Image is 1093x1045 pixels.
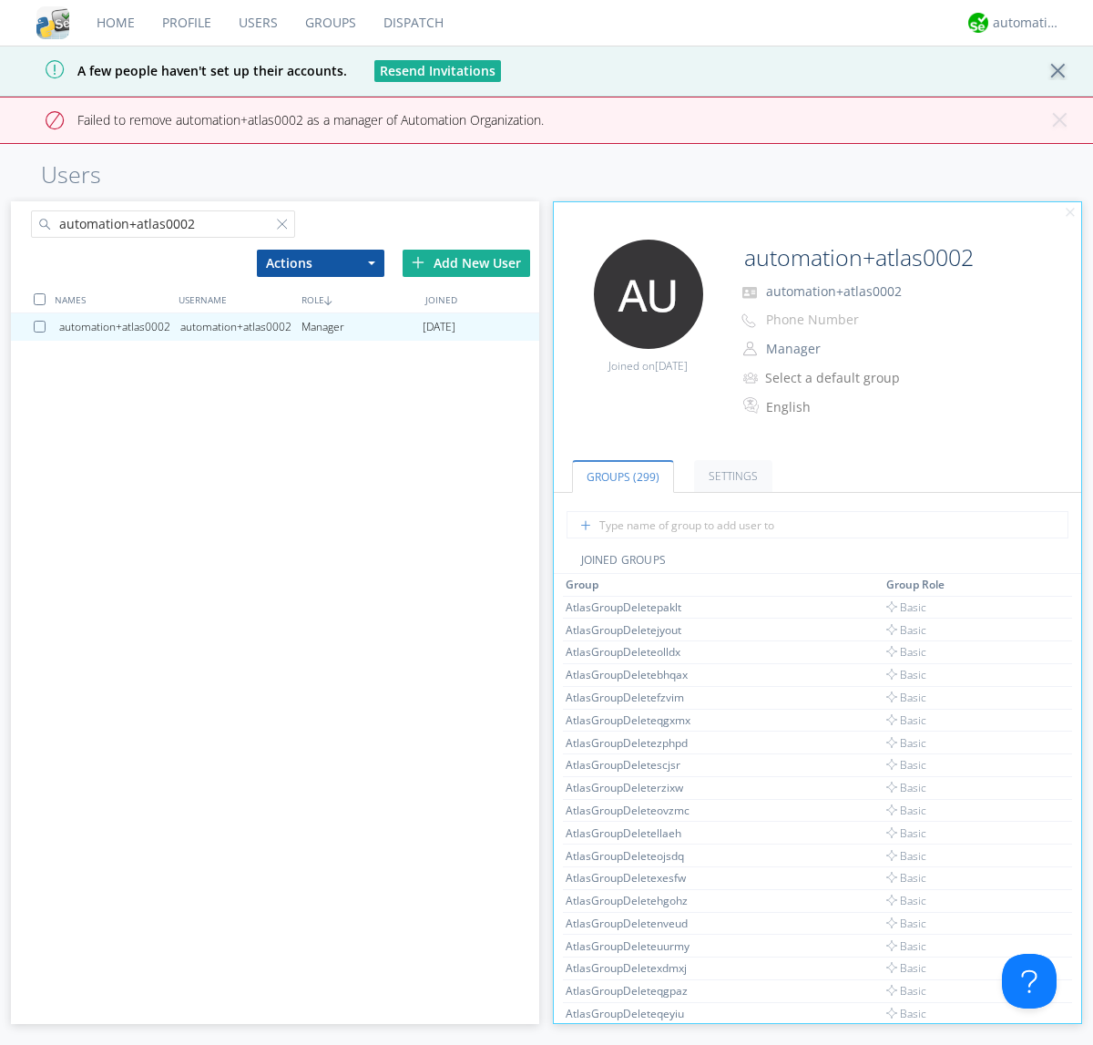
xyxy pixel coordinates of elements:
[566,803,702,818] div: AtlasGroupDeleteovzmc
[988,574,1030,596] th: Toggle SortBy
[403,250,530,277] div: Add New User
[743,342,757,356] img: person-outline.svg
[884,574,988,596] th: Toggle SortBy
[886,803,926,818] span: Basic
[886,735,926,751] span: Basic
[50,286,173,312] div: NAMES
[412,256,424,269] img: plus.svg
[566,916,702,931] div: AtlasGroupDeletenveud
[886,780,926,795] span: Basic
[743,394,761,416] img: In groups with Translation enabled, this user's messages will be automatically translated to and ...
[566,599,702,615] div: AtlasGroupDeletepaklt
[566,848,702,864] div: AtlasGroupDeleteojsdq
[566,983,702,999] div: AtlasGroupDeleteqgpaz
[566,712,702,728] div: AtlasGroupDeleteqgxmx
[886,644,926,660] span: Basic
[36,6,69,39] img: cddb5a64eb264b2086981ab96f4c1ba7
[566,622,702,638] div: AtlasGroupDeletejyout
[1064,207,1077,220] img: cancel.svg
[608,358,688,374] span: Joined on
[886,938,926,954] span: Basic
[1002,954,1057,1009] iframe: Toggle Customer Support
[968,13,988,33] img: d2d01cd9b4174d08988066c6d424eccd
[423,313,455,341] span: [DATE]
[766,282,902,300] span: automation+atlas0002
[31,210,295,238] input: Search users
[566,870,702,886] div: AtlasGroupDeletexesfw
[566,735,702,751] div: AtlasGroupDeletezphpd
[993,14,1061,32] div: automation+atlas
[554,552,1082,574] div: JOINED GROUPS
[421,286,544,312] div: JOINED
[567,511,1068,538] input: Type name of group to add user to
[566,960,702,976] div: AtlasGroupDeletexdmxj
[886,960,926,976] span: Basic
[886,916,926,931] span: Basic
[566,825,702,841] div: AtlasGroupDeletellaeh
[886,599,926,615] span: Basic
[655,358,688,374] span: [DATE]
[886,983,926,999] span: Basic
[743,365,761,390] img: icon-alert-users-thin-outline.svg
[14,62,347,79] span: A few people haven't set up their accounts.
[765,369,917,387] div: Select a default group
[741,313,756,328] img: phone-outline.svg
[737,240,1031,276] input: Name
[886,825,926,841] span: Basic
[566,938,702,954] div: AtlasGroupDeleteuurmy
[886,622,926,638] span: Basic
[566,690,702,705] div: AtlasGroupDeletefzvim
[886,712,926,728] span: Basic
[766,398,918,416] div: English
[257,250,384,277] button: Actions
[174,286,297,312] div: USERNAME
[886,757,926,773] span: Basic
[566,757,702,773] div: AtlasGroupDeletescjsr
[886,667,926,682] span: Basic
[886,848,926,864] span: Basic
[297,286,420,312] div: ROLE
[886,870,926,886] span: Basic
[301,313,423,341] div: Manager
[566,893,702,908] div: AtlasGroupDeletehgohz
[563,574,884,596] th: Toggle SortBy
[59,313,180,341] div: automation+atlas0002
[374,60,501,82] button: Resend Invitations
[572,460,674,493] a: Groups (299)
[566,667,702,682] div: AtlasGroupDeletebhqax
[594,240,703,349] img: 373638.png
[566,644,702,660] div: AtlasGroupDeleteolldx
[886,1006,926,1021] span: Basic
[886,690,926,705] span: Basic
[760,336,942,362] button: Manager
[14,111,544,128] span: Failed to remove automation+atlas0002 as a manager of Automation Organization.
[694,460,772,492] a: Settings
[886,893,926,908] span: Basic
[566,780,702,795] div: AtlasGroupDeleterzixw
[180,313,301,341] div: automation+atlas0002
[566,1006,702,1021] div: AtlasGroupDeleteqeyiu
[11,313,539,341] a: automation+atlas0002automation+atlas0002Manager[DATE]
